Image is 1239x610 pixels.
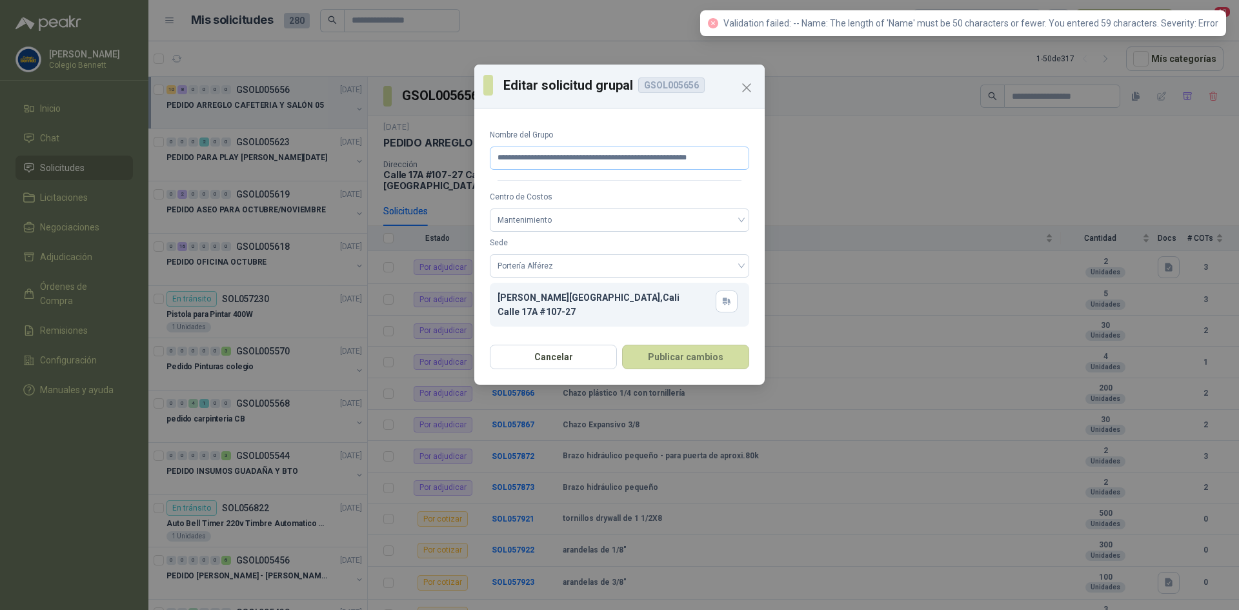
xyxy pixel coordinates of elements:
span: Validation failed: -- Name: The length of 'Name' must be 50 characters or fewer. You entered 59 c... [723,18,1218,28]
label: Centro de Costos [490,191,749,203]
div: [PERSON_NAME][GEOGRAPHIC_DATA] , Cali Calle 17A #107-27 [498,290,716,319]
span: Mantenimiento [498,210,741,230]
span: Portería Alférez [498,256,741,276]
span: close-circle [708,18,718,28]
button: Publicar cambios [622,345,749,369]
button: Close [736,77,757,98]
button: Cancelar [490,345,617,369]
label: Nombre del Grupo [490,129,749,141]
label: Sede [490,237,749,249]
p: Editar solicitud grupal [503,76,756,95]
div: GSOL005656 [638,77,705,93]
